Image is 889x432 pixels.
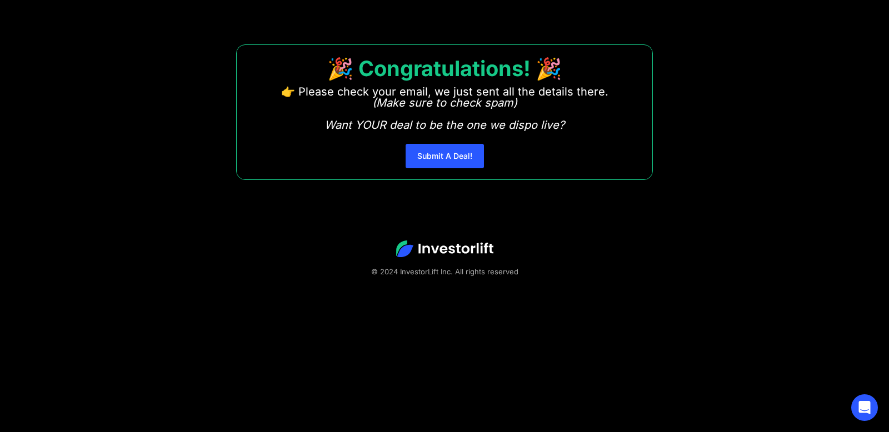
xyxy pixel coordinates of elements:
[281,86,608,130] p: 👉 Please check your email, we just sent all the details there. ‍
[406,144,484,168] a: Submit A Deal!
[39,266,850,277] div: © 2024 InvestorLift Inc. All rights reserved
[324,96,565,132] em: (Make sure to check spam) Want YOUR deal to be the one we dispo live?
[327,56,562,81] strong: 🎉 Congratulations! 🎉
[851,394,878,421] div: Open Intercom Messenger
